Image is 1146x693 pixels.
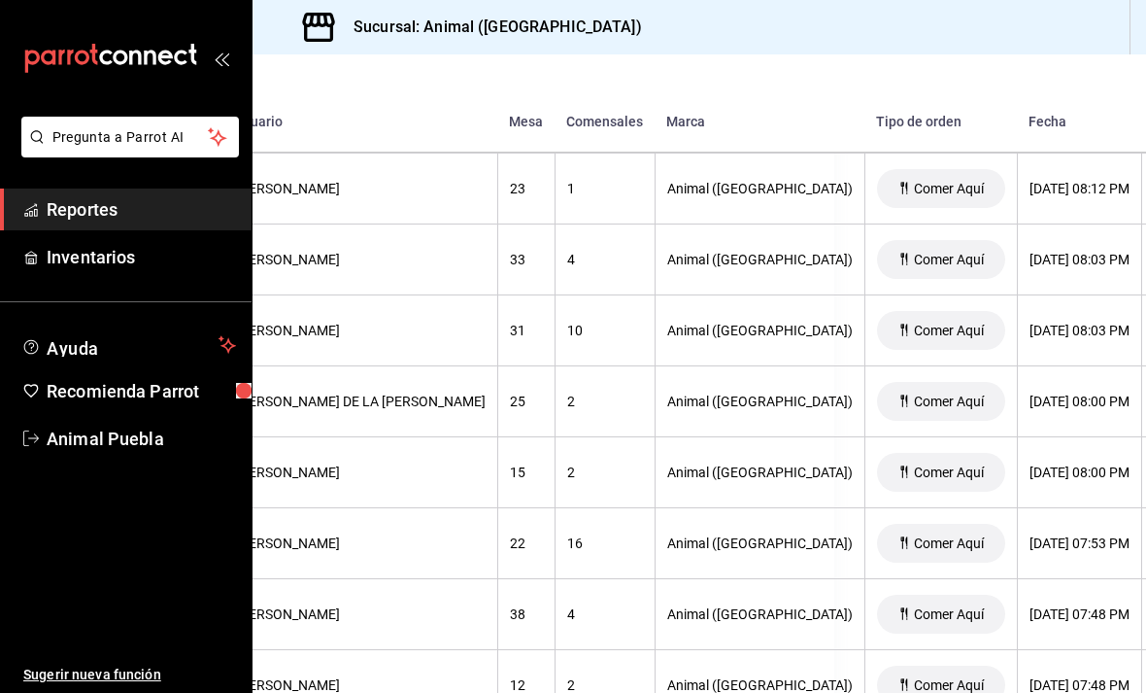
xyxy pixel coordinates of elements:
div: [PERSON_NAME] DE LA [PERSON_NAME] [236,394,486,409]
span: Comer Aquí [906,536,992,551]
div: 22 [510,536,543,551]
div: Animal ([GEOGRAPHIC_DATA]) [667,181,853,196]
span: Animal Puebla [47,426,236,452]
div: [PERSON_NAME] [236,252,486,267]
div: [PERSON_NAME] [236,536,486,551]
div: [PERSON_NAME] [236,606,486,622]
button: open_drawer_menu [214,51,229,66]
div: 4 [567,252,643,267]
span: Comer Aquí [906,677,992,693]
span: Pregunta a Parrot AI [52,127,209,148]
div: Usuario [235,114,486,129]
div: Animal ([GEOGRAPHIC_DATA]) [667,394,853,409]
div: 2 [567,465,643,480]
div: Animal ([GEOGRAPHIC_DATA]) [667,465,853,480]
div: 16 [567,536,643,551]
div: [PERSON_NAME] [236,181,486,196]
div: Animal ([GEOGRAPHIC_DATA]) [667,536,853,551]
div: [PERSON_NAME] [236,677,486,693]
div: 15 [510,465,543,480]
span: Sugerir nueva función [23,665,236,685]
span: Comer Aquí [906,606,992,622]
div: 33 [510,252,543,267]
div: 2 [567,394,643,409]
span: Comer Aquí [906,394,992,409]
span: Recomienda Parrot [47,378,236,404]
span: Comer Aquí [906,181,992,196]
button: Pregunta a Parrot AI [21,117,239,157]
div: 4 [567,606,643,622]
div: 31 [510,323,543,338]
div: [DATE] 08:12 PM [1029,181,1129,196]
span: Comer Aquí [906,465,992,480]
div: Tipo de orden [876,114,1005,129]
div: Animal ([GEOGRAPHIC_DATA]) [667,677,853,693]
span: Comer Aquí [906,323,992,338]
span: Ayuda [47,333,211,357]
div: [DATE] 07:48 PM [1029,606,1129,622]
div: 23 [510,181,543,196]
div: Animal ([GEOGRAPHIC_DATA]) [667,252,853,267]
span: Reportes [47,196,236,223]
div: [DATE] 07:53 PM [1029,536,1129,551]
div: Marca [666,114,853,129]
div: 10 [567,323,643,338]
h3: Sucursal: Animal ([GEOGRAPHIC_DATA]) [338,16,642,39]
div: Animal ([GEOGRAPHIC_DATA]) [667,606,853,622]
div: 38 [510,606,543,622]
div: [DATE] 08:03 PM [1029,252,1129,267]
a: Pregunta a Parrot AI [14,141,239,161]
div: 2 [567,677,643,693]
div: Comensales [566,114,643,129]
div: [PERSON_NAME] [236,323,486,338]
div: [DATE] 08:03 PM [1029,323,1129,338]
div: 25 [510,394,543,409]
span: Comer Aquí [906,252,992,267]
span: Inventarios [47,244,236,270]
div: 12 [510,677,543,693]
div: [PERSON_NAME] [236,465,486,480]
div: [DATE] 08:00 PM [1029,465,1129,480]
div: 1 [567,181,643,196]
div: Mesa [509,114,543,129]
div: Animal ([GEOGRAPHIC_DATA]) [667,323,853,338]
div: [DATE] 07:48 PM [1029,677,1129,693]
div: Fecha [1028,114,1129,129]
div: [DATE] 08:00 PM [1029,394,1129,409]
